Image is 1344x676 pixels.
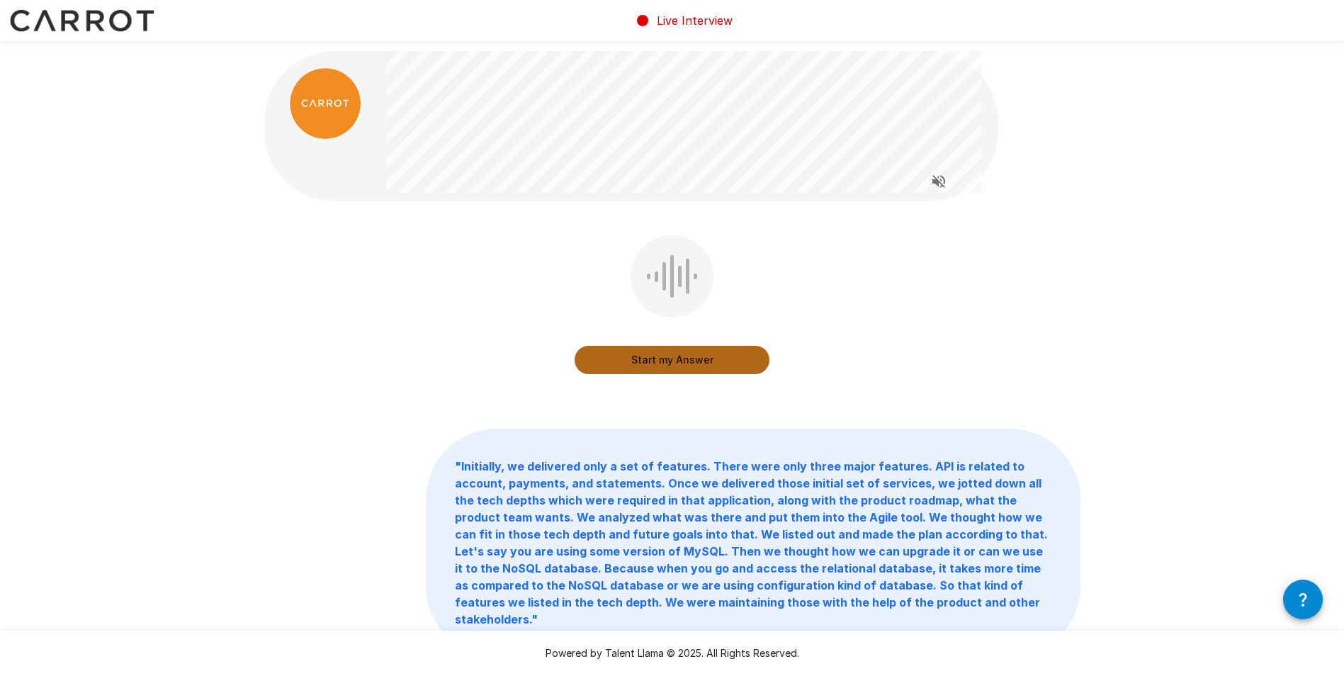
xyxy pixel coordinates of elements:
img: carrot_logo.png [290,68,361,139]
button: Start my Answer [575,346,769,374]
b: " Initially, we delivered only a set of features. There were only three major features. API is re... [455,459,1048,626]
button: Read questions aloud [925,167,953,196]
p: Live Interview [657,12,733,29]
p: Powered by Talent Llama © 2025. All Rights Reserved. [17,646,1327,660]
